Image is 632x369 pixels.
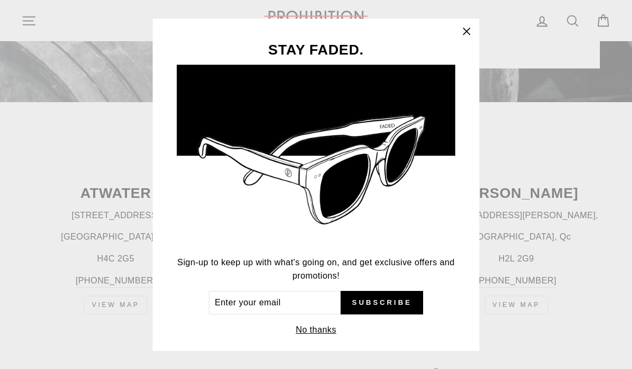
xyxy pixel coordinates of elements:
[177,256,455,283] p: Sign-up to keep up with what's going on, and get exclusive offers and promotions!
[352,298,412,307] span: Subscribe
[292,322,340,337] button: No thanks
[177,43,455,57] h3: STAY FADED.
[341,291,423,314] button: Subscribe
[209,291,341,314] input: Enter your email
